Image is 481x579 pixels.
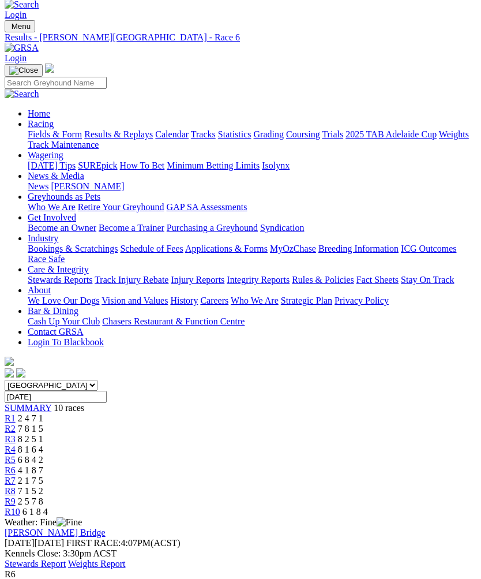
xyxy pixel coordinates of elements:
[286,130,320,140] a: Coursing
[28,296,476,307] div: About
[335,296,389,306] a: Privacy Policy
[5,424,16,434] span: R2
[12,23,31,31] span: Menu
[5,357,14,367] img: logo-grsa-white.png
[5,466,16,476] a: R6
[28,140,99,150] a: Track Maintenance
[439,130,469,140] a: Weights
[28,327,83,337] a: Contact GRSA
[28,296,99,306] a: We Love Our Dogs
[260,223,304,233] a: Syndication
[5,476,16,486] a: R7
[167,223,258,233] a: Purchasing a Greyhound
[5,391,107,404] input: Select date
[28,317,476,327] div: Bar & Dining
[28,338,104,348] a: Login To Blackbook
[254,130,284,140] a: Grading
[28,182,48,192] a: News
[401,244,456,254] a: ICG Outcomes
[231,296,279,306] a: Who We Are
[191,130,216,140] a: Tracks
[9,66,38,76] img: Close
[18,414,43,424] span: 2 4 7 1
[28,161,76,171] a: [DATE] Tips
[5,445,16,455] a: R4
[22,507,48,517] span: 6 1 8 4
[28,182,476,192] div: News & Media
[5,43,39,54] img: GRSA
[28,213,76,223] a: Get Involved
[16,369,25,378] img: twitter.svg
[28,234,58,244] a: Industry
[45,64,54,73] img: logo-grsa-white.png
[28,171,84,181] a: News & Media
[28,317,100,327] a: Cash Up Your Club
[185,244,268,254] a: Applications & Forms
[28,109,50,119] a: Home
[5,559,66,569] a: Stewards Report
[18,497,43,507] span: 2 5 7 8
[28,192,100,202] a: Greyhounds as Pets
[401,275,454,285] a: Stay On Track
[270,244,316,254] a: MyOzChase
[99,223,164,233] a: Become a Trainer
[120,244,183,254] a: Schedule of Fees
[18,466,43,476] span: 4 1 8 7
[28,130,476,151] div: Racing
[78,203,164,212] a: Retire Your Greyhound
[28,275,476,286] div: Care & Integrity
[170,296,198,306] a: History
[5,21,35,33] button: Toggle navigation
[5,539,64,548] span: [DATE]
[5,455,16,465] a: R5
[28,244,118,254] a: Bookings & Scratchings
[5,435,16,444] a: R3
[28,151,63,160] a: Wagering
[102,317,245,327] a: Chasers Restaurant & Function Centre
[5,507,20,517] span: R10
[318,244,399,254] a: Breeding Information
[356,275,399,285] a: Fact Sheets
[5,65,43,77] button: Toggle navigation
[28,203,476,213] div: Greyhounds as Pets
[345,130,437,140] a: 2025 TAB Adelaide Cup
[18,455,43,465] span: 6 8 4 2
[84,130,153,140] a: Results & Replays
[5,539,35,548] span: [DATE]
[28,130,82,140] a: Fields & Form
[5,487,16,496] a: R8
[102,296,168,306] a: Vision and Values
[120,161,165,171] a: How To Bet
[28,265,89,275] a: Care & Integrity
[200,296,228,306] a: Careers
[5,528,106,538] a: [PERSON_NAME] Bridge
[66,539,181,548] span: 4:07PM(ACST)
[322,130,343,140] a: Trials
[5,10,27,20] a: Login
[18,435,43,444] span: 8 2 5 1
[5,497,16,507] a: R9
[28,275,92,285] a: Stewards Reports
[68,559,126,569] a: Weights Report
[28,286,51,296] a: About
[5,54,27,63] a: Login
[66,539,121,548] span: FIRST RACE:
[28,161,476,171] div: Wagering
[171,275,224,285] a: Injury Reports
[5,404,51,413] a: SUMMARY
[5,549,476,559] div: Kennels Close: 3:30pm ACST
[281,296,332,306] a: Strategic Plan
[5,414,16,424] a: R1
[5,77,107,89] input: Search
[28,223,476,234] div: Get Involved
[262,161,290,171] a: Isolynx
